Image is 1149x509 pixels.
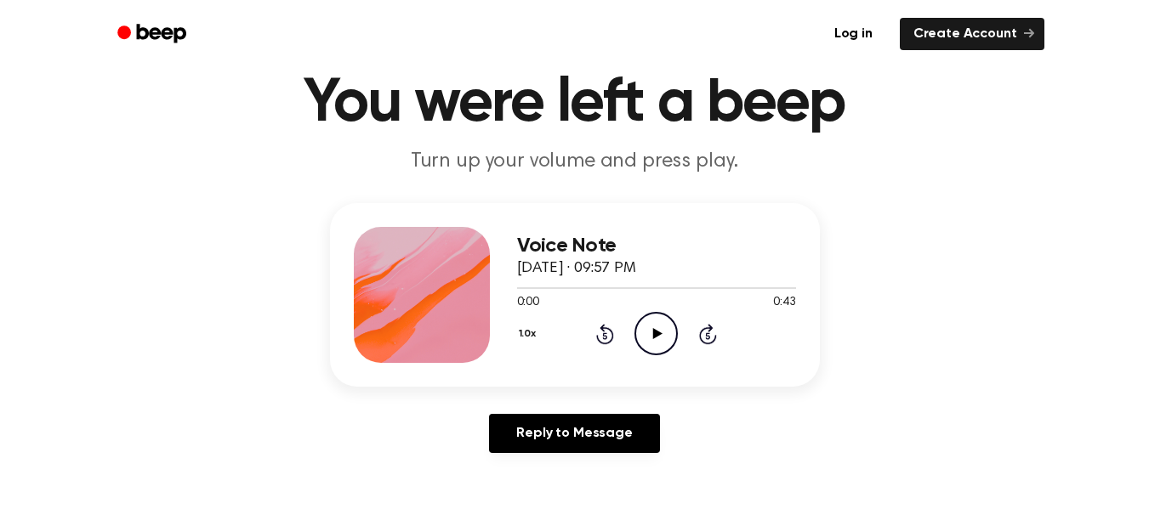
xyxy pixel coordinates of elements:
[817,14,890,54] a: Log in
[139,73,1010,134] h1: You were left a beep
[900,18,1044,50] a: Create Account
[773,294,795,312] span: 0:43
[517,294,539,312] span: 0:00
[489,414,659,453] a: Reply to Message
[248,148,902,176] p: Turn up your volume and press play.
[517,261,636,276] span: [DATE] · 09:57 PM
[105,18,202,51] a: Beep
[517,320,543,348] button: 1.0x
[517,235,796,257] h3: Voice Note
